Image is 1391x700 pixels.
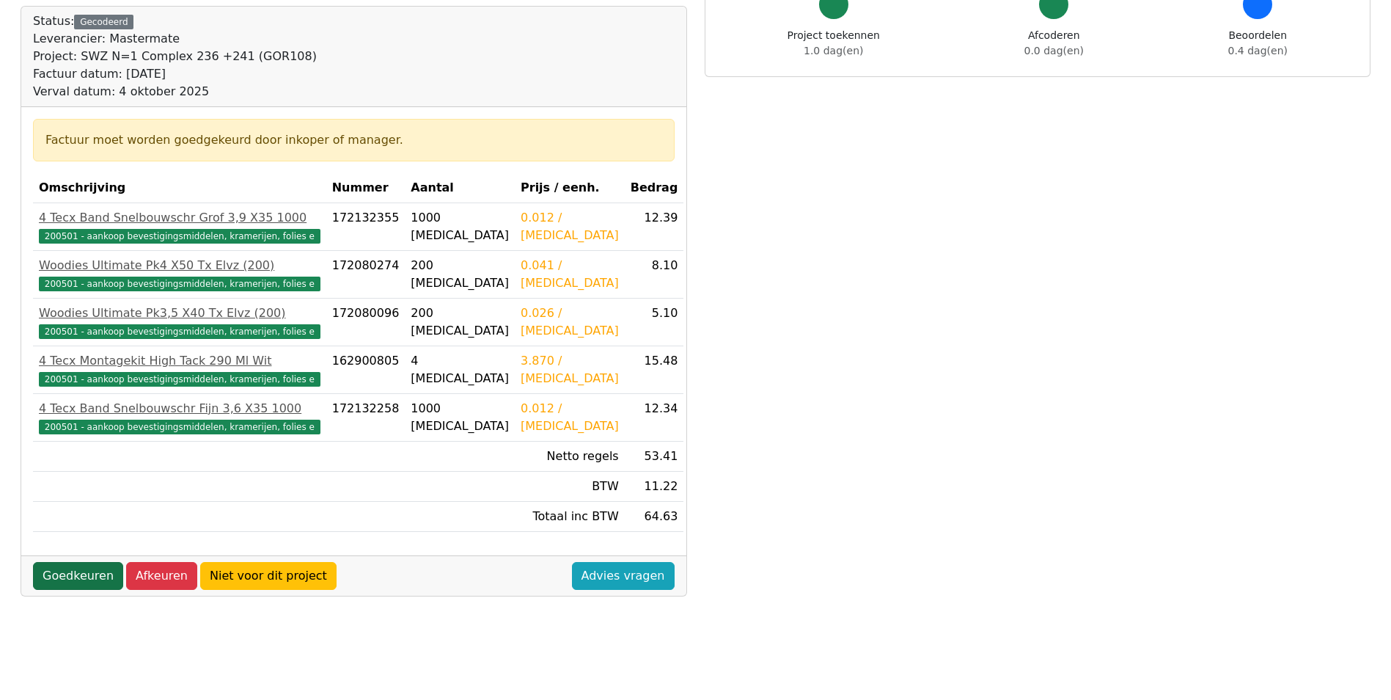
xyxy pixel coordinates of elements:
td: 53.41 [625,442,684,472]
div: 1000 [MEDICAL_DATA] [411,400,509,435]
span: 200501 - aankoop bevestigingsmiddelen, kramerijen, folies e [39,277,320,291]
span: 0.0 dag(en) [1024,45,1084,56]
th: Bedrag [625,173,684,203]
td: 12.39 [625,203,684,251]
span: 200501 - aankoop bevestigingsmiddelen, kramerijen, folies e [39,372,320,387]
div: 4 [MEDICAL_DATA] [411,352,509,387]
div: Factuur datum: [DATE] [33,65,317,83]
div: Leverancier: Mastermate [33,30,317,48]
div: 200 [MEDICAL_DATA] [411,257,509,292]
td: 5.10 [625,299,684,346]
div: 200 [MEDICAL_DATA] [411,305,509,340]
div: Factuur moet worden goedgekeurd door inkoper of manager. [45,131,662,149]
div: 4 Tecx Band Snelbouwschr Grof 3,9 X35 1000 [39,209,320,227]
td: 11.22 [625,472,684,502]
th: Nummer [326,173,405,203]
a: Goedkeuren [33,562,123,590]
div: Afcoderen [1024,28,1084,59]
a: 4 Tecx Band Snelbouwschr Grof 3,9 X35 1000200501 - aankoop bevestigingsmiddelen, kramerijen, foli... [39,209,320,244]
a: Niet voor dit project [200,562,337,590]
span: 1.0 dag(en) [804,45,863,56]
div: 0.012 / [MEDICAL_DATA] [521,400,619,435]
div: 3.870 / [MEDICAL_DATA] [521,352,619,387]
span: 200501 - aankoop bevestigingsmiddelen, kramerijen, folies e [39,229,320,244]
td: 12.34 [625,394,684,442]
a: 4 Tecx Montagekit High Tack 290 Ml Wit200501 - aankoop bevestigingsmiddelen, kramerijen, folies e [39,352,320,387]
a: Woodies Ultimate Pk4 X50 Tx Elvz (200)200501 - aankoop bevestigingsmiddelen, kramerijen, folies e [39,257,320,292]
div: Verval datum: 4 oktober 2025 [33,83,317,101]
span: 200501 - aankoop bevestigingsmiddelen, kramerijen, folies e [39,324,320,339]
div: Project: SWZ N=1 Complex 236 +241 (GOR108) [33,48,317,65]
div: 4 Tecx Montagekit High Tack 290 Ml Wit [39,352,320,370]
td: 8.10 [625,251,684,299]
div: 0.012 / [MEDICAL_DATA] [521,209,619,244]
a: Advies vragen [572,562,675,590]
a: 4 Tecx Band Snelbouwschr Fijn 3,6 X35 1000200501 - aankoop bevestigingsmiddelen, kramerijen, foli... [39,400,320,435]
td: 172132355 [326,203,405,251]
div: Woodies Ultimate Pk4 X50 Tx Elvz (200) [39,257,320,274]
td: 64.63 [625,502,684,532]
div: Gecodeerd [74,15,133,29]
div: 0.041 / [MEDICAL_DATA] [521,257,619,292]
div: 4 Tecx Band Snelbouwschr Fijn 3,6 X35 1000 [39,400,320,418]
th: Aantal [405,173,515,203]
td: 172080096 [326,299,405,346]
th: Prijs / eenh. [515,173,625,203]
div: Beoordelen [1228,28,1288,59]
th: Omschrijving [33,173,326,203]
td: 172132258 [326,394,405,442]
td: BTW [515,472,625,502]
td: 15.48 [625,346,684,394]
a: Woodies Ultimate Pk3,5 X40 Tx Elvz (200)200501 - aankoop bevestigingsmiddelen, kramerijen, folies e [39,305,320,340]
span: 200501 - aankoop bevestigingsmiddelen, kramerijen, folies e [39,420,320,434]
div: 0.026 / [MEDICAL_DATA] [521,305,619,340]
td: Netto regels [515,442,625,472]
a: Afkeuren [126,562,197,590]
div: Project toekennen [788,28,880,59]
span: 0.4 dag(en) [1228,45,1288,56]
td: 162900805 [326,346,405,394]
div: 1000 [MEDICAL_DATA] [411,209,509,244]
td: Totaal inc BTW [515,502,625,532]
div: Status: [33,12,317,101]
div: Woodies Ultimate Pk3,5 X40 Tx Elvz (200) [39,305,320,322]
td: 172080274 [326,251,405,299]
